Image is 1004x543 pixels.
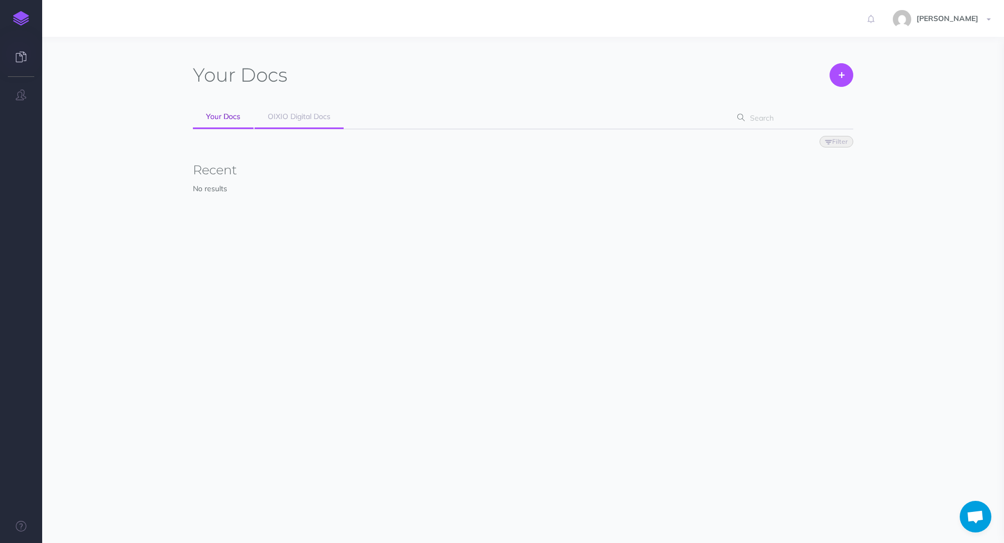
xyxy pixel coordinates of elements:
[206,112,240,121] span: Your Docs
[911,14,983,23] span: [PERSON_NAME]
[820,136,853,147] button: Filter
[193,105,254,129] a: Your Docs
[193,63,287,87] h1: Docs
[193,163,853,177] h3: Recent
[255,105,344,129] a: OIXIO Digital Docs
[747,108,837,127] input: Search
[268,112,330,121] span: OIXIO Digital Docs
[893,10,911,28] img: aa7301426420c38ba8f22c124cda797b.jpg
[960,501,991,532] div: Open chat
[13,11,29,26] img: logo-mark.svg
[193,63,236,86] span: Your
[193,183,853,194] p: No results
